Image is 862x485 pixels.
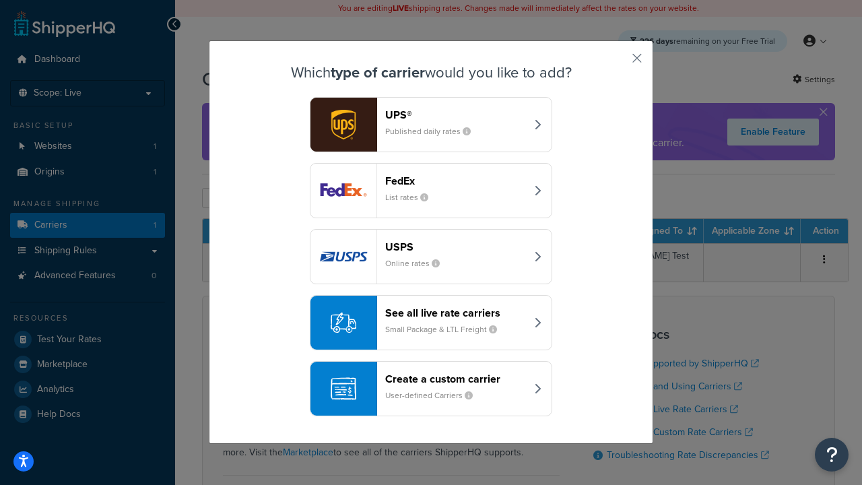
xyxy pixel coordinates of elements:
img: icon-carrier-liverate-becf4550.svg [331,310,356,335]
small: Online rates [385,257,451,269]
img: ups logo [310,98,376,152]
img: icon-carrier-custom-c93b8a24.svg [331,376,356,401]
img: usps logo [310,230,376,284]
header: Create a custom carrier [385,373,526,385]
button: See all live rate carriersSmall Package & LTL Freight [310,295,552,350]
button: ups logoUPS®Published daily rates [310,97,552,152]
small: User-defined Carriers [385,389,484,401]
h3: Which would you like to add? [243,65,619,81]
header: FedEx [385,174,526,187]
small: Published daily rates [385,125,482,137]
strong: type of carrier [331,61,425,84]
button: Create a custom carrierUser-defined Carriers [310,361,552,416]
img: fedEx logo [310,164,376,218]
button: fedEx logoFedExList rates [310,163,552,218]
header: USPS [385,240,526,253]
small: Small Package & LTL Freight [385,323,508,335]
button: usps logoUSPSOnline rates [310,229,552,284]
header: See all live rate carriers [385,306,526,319]
small: List rates [385,191,439,203]
header: UPS® [385,108,526,121]
button: Open Resource Center [815,438,849,472]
